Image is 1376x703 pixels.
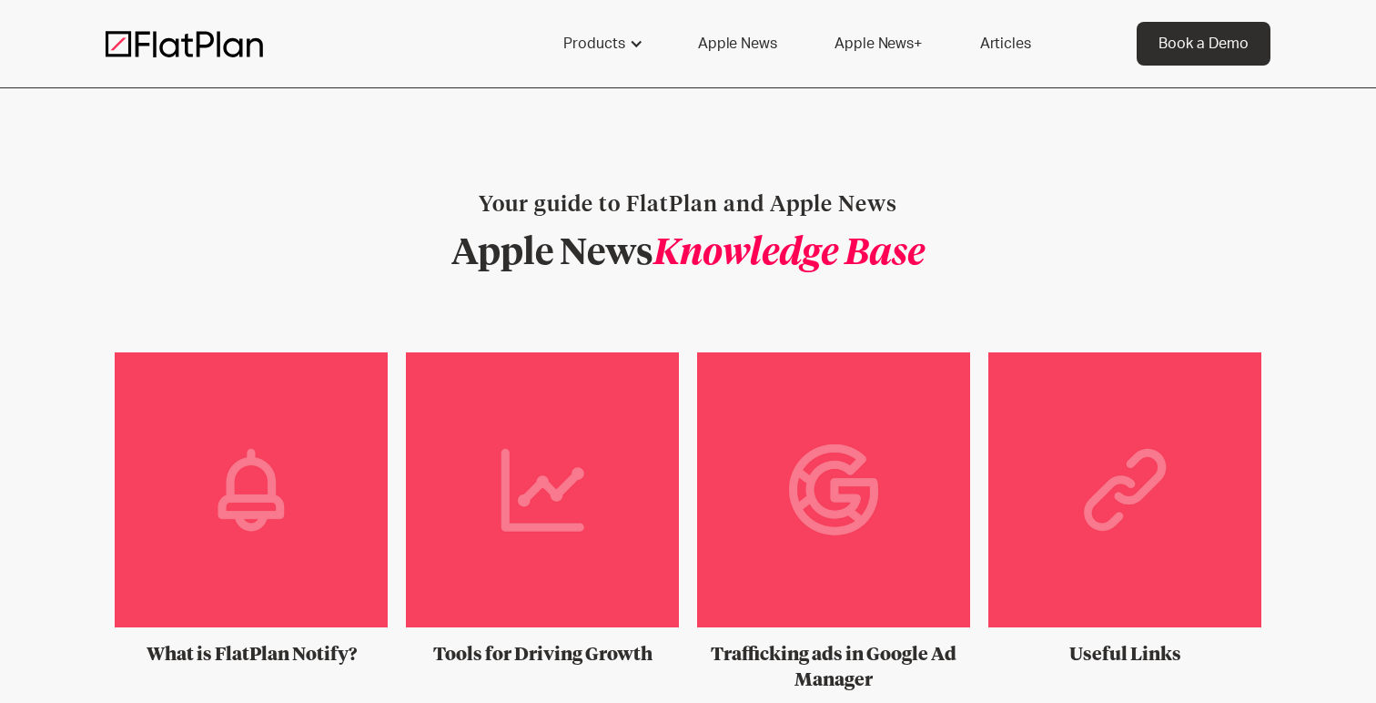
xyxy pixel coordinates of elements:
div: Products [541,22,662,66]
h2: What is FlatPlan Notify? [115,642,388,667]
h2: Trafficking ads in Google Ad Manager [697,642,970,693]
a: Useful Links [988,352,1261,667]
h2: Tools for Driving Growth [406,642,679,667]
a: Tools for Driving Growth [406,352,679,667]
h1: Apple News [451,236,925,272]
h2: Useful Links [988,642,1261,667]
a: Apple News+ [813,22,943,66]
a: Trafficking ads in Google Ad Manager [697,352,970,693]
a: Articles [958,22,1053,66]
div: Book a Demo [1158,33,1249,55]
div: Your guide to FlatPlan and Apple News [451,190,925,221]
a: Apple News [676,22,798,66]
em: Knowledge Base [653,236,925,272]
div: Products [563,33,625,55]
a: Book a Demo [1137,22,1270,66]
a: What is FlatPlan Notify? [115,352,388,667]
